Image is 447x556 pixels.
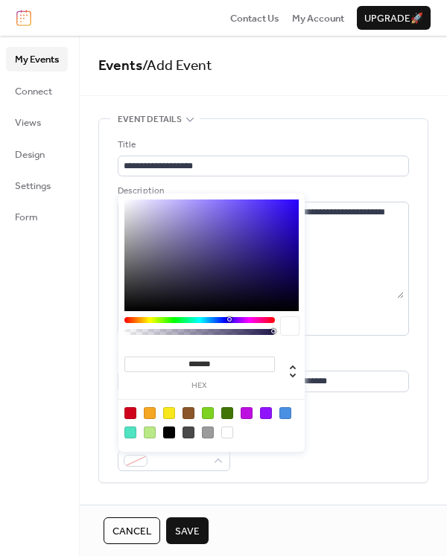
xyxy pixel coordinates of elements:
span: Event details [118,112,182,127]
div: #417505 [221,407,233,419]
div: Title [118,138,406,153]
span: Settings [15,179,51,194]
a: My Events [6,47,68,71]
div: #4A4A4A [183,426,194,438]
label: hex [124,382,275,390]
span: Date and time [118,501,181,516]
span: My Events [15,52,59,67]
span: Design [15,147,45,162]
button: Cancel [104,517,160,544]
a: Views [6,110,68,134]
a: Form [6,205,68,229]
div: #F8E71C [163,407,175,419]
span: / Add Event [142,52,212,80]
div: #FFFFFF [221,426,233,438]
div: #9013FE [260,407,272,419]
div: #7ED321 [202,407,214,419]
img: logo [16,10,31,26]
div: #D0021B [124,407,136,419]
div: #F5A623 [144,407,156,419]
button: Save [166,517,209,544]
span: Form [15,210,38,225]
span: Save [175,524,200,539]
div: #000000 [163,426,175,438]
span: Connect [15,84,52,99]
span: My Account [292,11,344,26]
span: Upgrade 🚀 [364,11,423,26]
a: Settings [6,173,68,197]
span: Contact Us [230,11,279,26]
span: Cancel [112,524,151,539]
a: Connect [6,79,68,103]
div: #9B9B9B [202,426,214,438]
a: Events [98,52,142,80]
div: #50E3C2 [124,426,136,438]
div: Description [118,184,406,199]
a: Contact Us [230,10,279,25]
div: #8B572A [183,407,194,419]
div: #B8E986 [144,426,156,438]
span: Views [15,115,41,130]
div: #BD10E0 [241,407,253,419]
a: My Account [292,10,344,25]
div: #4A90E2 [279,407,291,419]
a: Design [6,142,68,166]
button: Upgrade🚀 [357,6,431,30]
